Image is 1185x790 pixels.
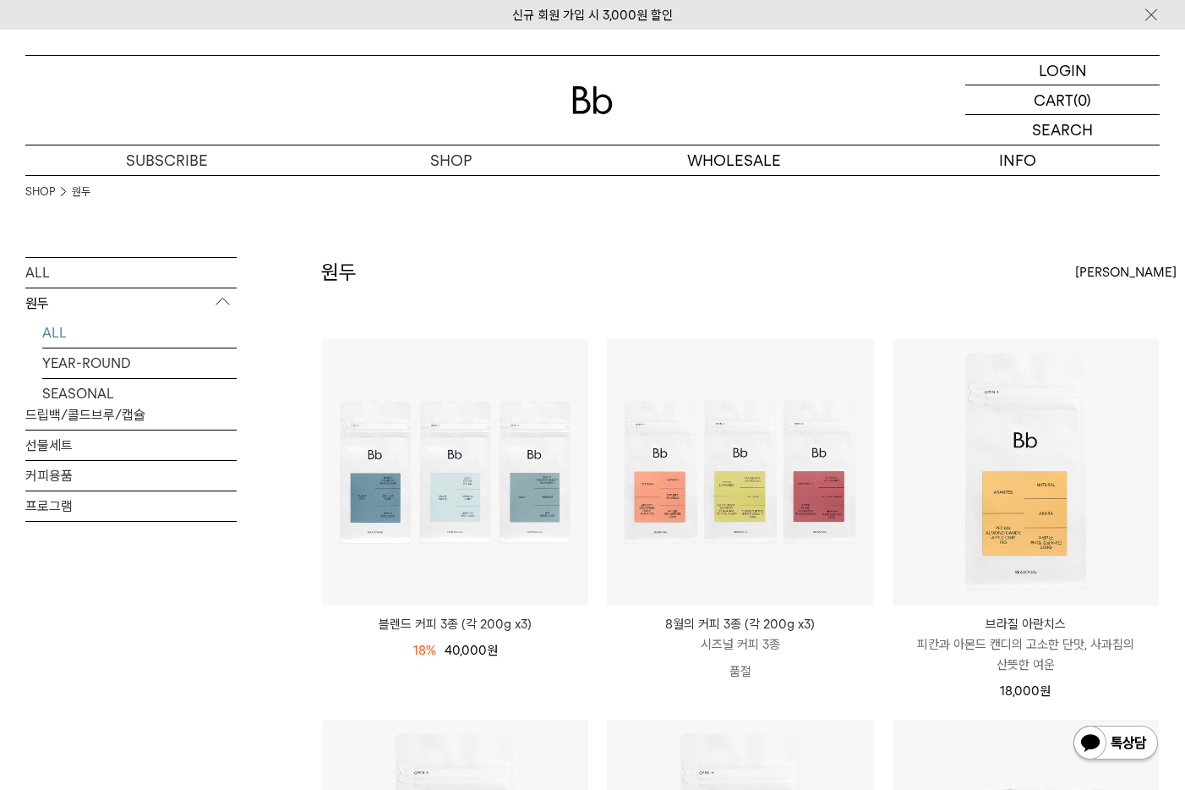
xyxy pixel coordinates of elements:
[42,348,237,378] a: YEAR-ROUND
[965,56,1160,85] a: LOGIN
[965,85,1160,115] a: CART (0)
[1075,262,1177,283] span: [PERSON_NAME]
[309,145,593,175] a: SHOP
[25,431,237,460] a: 선물세트
[1032,115,1093,145] p: SEARCH
[607,655,873,689] p: 품절
[42,379,237,409] a: SEASONAL
[25,184,55,200] a: SHOP
[512,8,673,23] a: 신규 회원 가입 시 3,000원 할인
[322,614,588,634] a: 블렌드 커피 3종 (각 200g x3)
[25,145,309,175] a: SUBSCRIBE
[72,184,90,200] a: 원두
[25,491,237,521] a: 프로그램
[1073,85,1091,114] p: (0)
[413,640,436,661] div: 18%
[1000,683,1051,699] span: 18,000
[25,258,237,288] a: ALL
[322,339,588,606] img: 블렌드 커피 3종 (각 200g x3)
[607,339,873,606] img: 8월의 커피 3종 (각 200g x3)
[1039,56,1087,85] p: LOGIN
[893,634,1159,675] p: 피칸과 아몬드 캔디의 고소한 단맛, 사과칩의 산뜻한 여운
[572,86,613,114] img: 로고
[321,258,357,287] h2: 원두
[25,461,237,491] a: 커피용품
[1040,683,1051,699] span: 원
[893,614,1159,675] a: 브라질 아란치스 피칸과 아몬드 캔디의 고소한 단맛, 사과칩의 산뜻한 여운
[607,614,873,634] p: 8월의 커피 3종 (각 200g x3)
[42,318,237,348] a: ALL
[445,643,498,658] span: 40,000
[592,145,876,175] p: WHOLESALE
[25,400,237,430] a: 드립백/콜드브루/캡슐
[876,145,1160,175] p: INFO
[1034,85,1073,114] p: CART
[607,634,873,655] p: 시즈널 커피 3종
[487,643,498,658] span: 원
[893,614,1159,634] p: 브라질 아란치스
[25,288,237,319] p: 원두
[607,614,873,655] a: 8월의 커피 3종 (각 200g x3) 시즈널 커피 3종
[1072,724,1160,765] img: 카카오톡 채널 1:1 채팅 버튼
[893,339,1159,606] img: 브라질 아란치스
